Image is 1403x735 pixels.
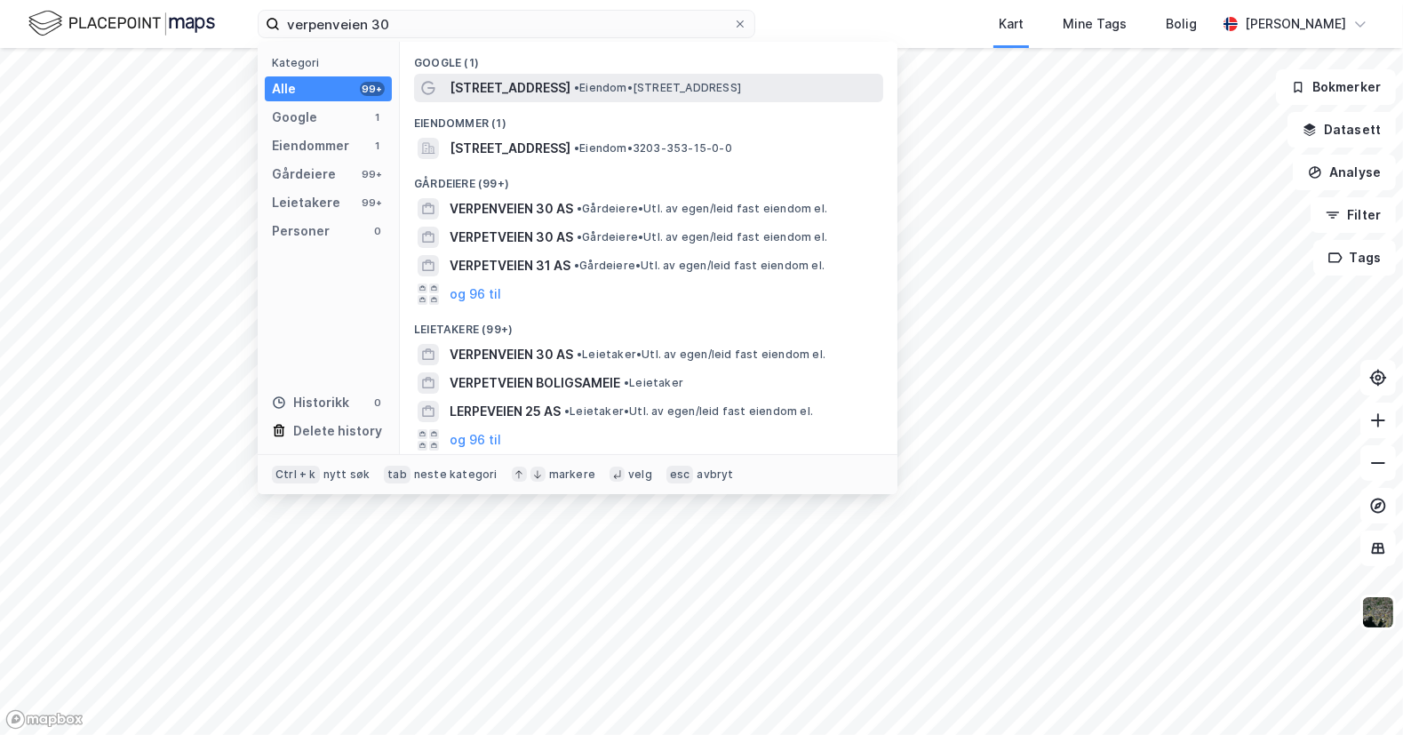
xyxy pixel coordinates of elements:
div: Ctrl + k [272,466,320,483]
span: [STREET_ADDRESS] [450,77,570,99]
span: VERPENVEIEN 30 AS [450,344,573,365]
button: Datasett [1287,112,1396,148]
span: LERPEVEIEN 25 AS [450,401,561,422]
span: • [574,259,579,272]
span: • [577,230,582,244]
span: Gårdeiere • Utl. av egen/leid fast eiendom el. [577,230,827,244]
iframe: Chat Widget [1314,650,1403,735]
div: Eiendommer (1) [400,102,897,134]
div: Google [272,107,317,128]
div: Gårdeiere [272,164,336,185]
span: Gårdeiere • Utl. av egen/leid fast eiendom el. [574,259,825,273]
div: velg [628,467,652,482]
span: • [564,404,570,418]
div: 1 [371,139,385,153]
div: 0 [371,224,385,238]
span: • [577,202,582,215]
button: Bokmerker [1276,69,1396,105]
div: Kategori [272,56,392,69]
div: Alle [272,78,296,100]
span: • [574,141,579,155]
div: nytt søk [323,467,371,482]
div: 0 [371,395,385,410]
div: Personer [272,220,330,242]
button: Filter [1311,197,1396,233]
div: markere [549,467,595,482]
div: Leietakere [272,192,340,213]
button: og 96 til [450,284,501,305]
div: neste kategori [414,467,498,482]
div: 1 [371,110,385,124]
button: og 96 til [450,429,501,451]
span: VERPETVEIEN 30 AS [450,227,573,248]
div: Eiendommer [272,135,349,156]
img: 9k= [1361,595,1395,629]
div: esc [666,466,694,483]
div: Delete history [293,420,382,442]
div: Mine Tags [1063,13,1127,35]
button: Analyse [1293,155,1396,190]
div: 99+ [360,196,385,210]
img: logo.f888ab2527a4732fd821a326f86c7f29.svg [28,8,215,39]
button: Tags [1313,240,1396,276]
input: Søk på adresse, matrikkel, gårdeiere, leietakere eller personer [280,11,733,37]
div: tab [384,466,411,483]
div: avbryt [697,467,733,482]
div: Kontrollprogram for chat [1314,650,1403,735]
div: Historikk [272,392,349,413]
span: • [624,376,629,389]
div: Kart [999,13,1024,35]
span: VERPETVEIEN BOLIGSAMEIE [450,372,620,394]
span: Leietaker • Utl. av egen/leid fast eiendom el. [577,348,825,362]
span: • [577,348,582,361]
div: Leietakere (99+) [400,308,897,340]
span: Leietaker [624,376,683,390]
div: 99+ [360,82,385,96]
div: Gårdeiere (99+) [400,163,897,195]
span: Gårdeiere • Utl. av egen/leid fast eiendom el. [577,202,827,216]
span: [STREET_ADDRESS] [450,138,570,159]
span: Eiendom • 3203-353-15-0-0 [574,141,732,156]
div: 99+ [360,167,385,181]
a: Mapbox homepage [5,709,84,730]
span: Eiendom • [STREET_ADDRESS] [574,81,741,95]
span: VERPENVEIEN 30 AS [450,198,573,220]
span: Leietaker • Utl. av egen/leid fast eiendom el. [564,404,813,419]
div: Bolig [1166,13,1197,35]
div: Google (1) [400,42,897,74]
div: [PERSON_NAME] [1245,13,1346,35]
span: • [574,81,579,94]
span: VERPETVEIEN 31 AS [450,255,570,276]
